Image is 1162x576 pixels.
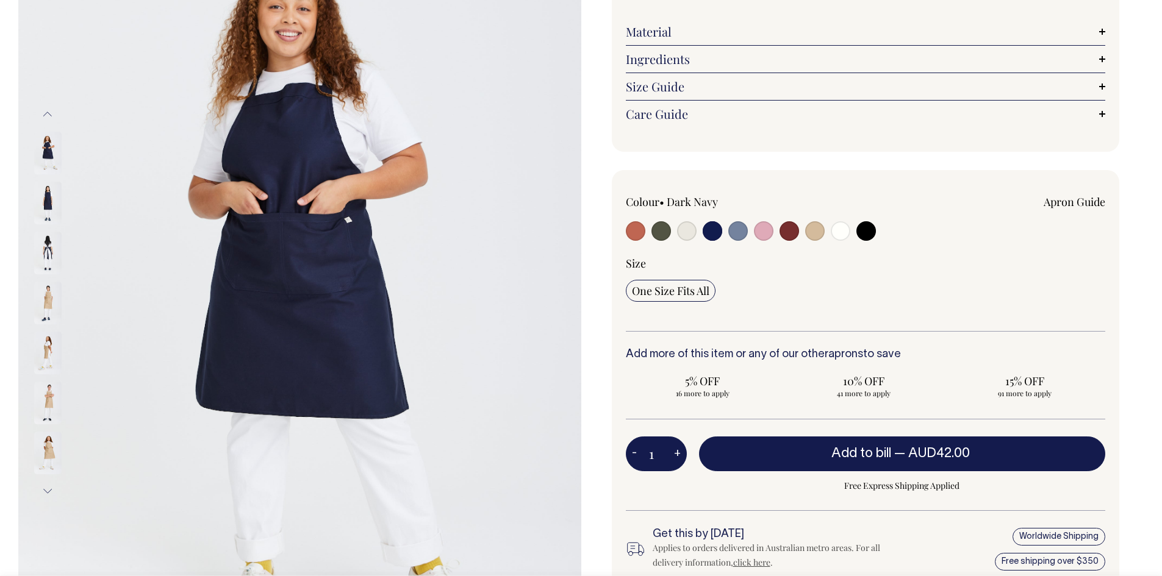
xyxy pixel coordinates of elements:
span: AUD42.00 [908,447,970,460]
h6: Get this by [DATE] [653,528,888,541]
a: Size Guide [626,79,1106,94]
button: - [626,442,643,466]
button: Add to bill —AUD42.00 [699,436,1106,471]
div: Size [626,256,1106,271]
label: Dark Navy [667,194,718,209]
span: Free Express Shipping Applied [699,478,1106,493]
img: dark-navy [34,182,62,224]
span: Add to bill [831,447,891,460]
img: khaki [34,432,62,474]
a: Material [626,24,1106,39]
span: 41 more to apply [793,388,934,398]
a: Ingredients [626,52,1106,66]
span: • [659,194,664,209]
input: One Size Fits All [626,280,715,302]
a: click here [733,556,770,568]
img: khaki [34,382,62,424]
div: Colour [626,194,818,209]
img: dark-navy [34,232,62,274]
input: 10% OFF 41 more to apply [787,370,941,402]
a: aprons [828,349,863,360]
input: 5% OFF 16 more to apply [626,370,780,402]
span: One Size Fits All [632,283,709,298]
img: dark-navy [34,132,62,174]
div: Applies to orders delivered in Australian metro areas. For all delivery information, . [653,541,888,570]
span: — [894,447,973,460]
button: Next [38,478,57,505]
input: 15% OFF 91 more to apply [948,370,1102,402]
span: 10% OFF [793,374,934,388]
a: Apron Guide [1044,194,1105,209]
button: + [668,442,687,466]
span: 91 more to apply [954,388,1096,398]
h6: Add more of this item or any of our other to save [626,349,1106,361]
span: 5% OFF [632,374,773,388]
img: khaki [34,282,62,324]
span: 15% OFF [954,374,1096,388]
a: Care Guide [626,107,1106,121]
span: 16 more to apply [632,388,773,398]
img: khaki [34,332,62,374]
button: Previous [38,101,57,128]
